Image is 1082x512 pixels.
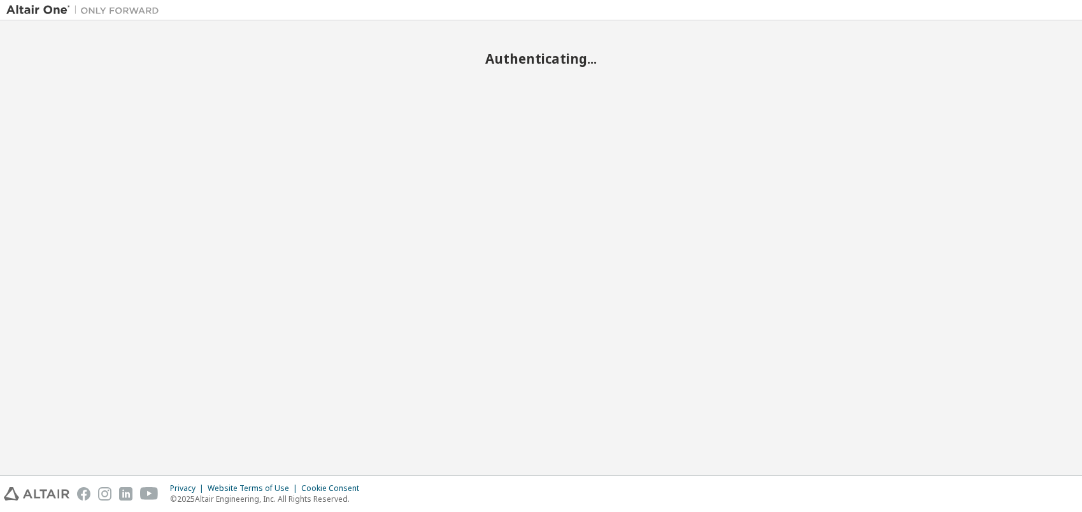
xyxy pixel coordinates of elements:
[119,487,132,501] img: linkedin.svg
[6,50,1076,67] h2: Authenticating...
[208,483,301,494] div: Website Terms of Use
[6,4,166,17] img: Altair One
[98,487,111,501] img: instagram.svg
[170,483,208,494] div: Privacy
[4,487,69,501] img: altair_logo.svg
[77,487,90,501] img: facebook.svg
[140,487,159,501] img: youtube.svg
[170,494,367,504] p: © 2025 Altair Engineering, Inc. All Rights Reserved.
[301,483,367,494] div: Cookie Consent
